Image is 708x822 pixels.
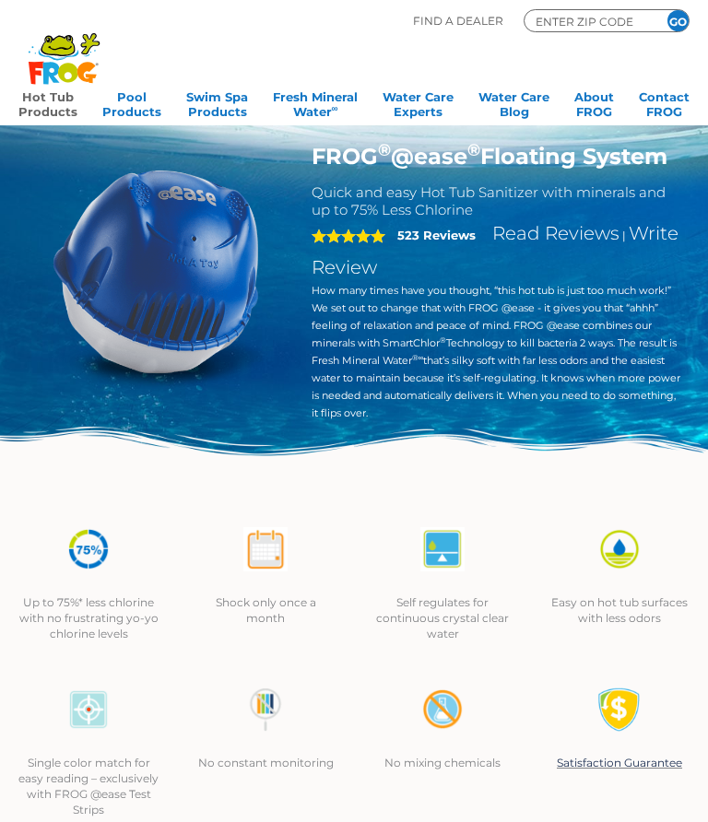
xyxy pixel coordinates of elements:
img: atease-icon-shock-once [243,527,288,571]
p: Easy on hot tub surfaces with less odors [549,594,690,626]
img: Satisfaction Guarantee Icon [597,687,642,732]
img: no-constant-monitoring1 [243,687,288,732]
h2: Quick and easy Hot Tub Sanitizer with minerals and up to 75% Less Chlorine [312,183,681,218]
a: Water CareExperts [383,84,454,121]
p: Find A Dealer [413,9,503,32]
p: Self regulates for continuous crystal clear water [372,594,513,641]
p: No mixing chemicals [372,755,513,770]
p: Shock only once a month [195,594,336,626]
img: atease-icon-self-regulates [420,527,465,571]
sup: ® [378,140,391,160]
p: Up to 75%* less chlorine with no frustrating yo-yo chlorine levels [18,594,159,641]
a: Hot TubProducts [18,84,77,121]
img: icon-atease-color-match [66,687,111,732]
a: AboutFROG [574,84,614,121]
img: hot-tub-product-atease-system.png [28,143,284,399]
sup: ∞ [332,103,338,113]
a: Read Reviews [492,222,619,244]
p: No constant monitoring [195,755,336,770]
h1: FROG @ease Floating System [312,143,681,170]
a: Fresh MineralWater∞ [273,84,358,121]
strong: 523 Reviews [397,228,476,242]
input: GO [667,10,689,31]
a: Swim SpaProducts [186,84,248,121]
sup: ® [467,140,480,160]
sup: ®∞ [412,353,424,362]
p: Single color match for easy reading – exclusively with FROG @ease Test Strips [18,755,159,817]
a: PoolProducts [102,84,161,121]
sup: ® [440,335,446,345]
a: Satisfaction Guarantee [557,756,682,769]
img: no-mixing1 [420,687,465,732]
a: Water CareBlog [478,84,549,121]
img: icon-atease-easy-on [597,527,642,571]
p: How many times have you thought, “this hot tub is just too much work!” We set out to change that ... [312,282,681,422]
a: ContactFROG [639,84,690,121]
img: icon-atease-75percent-less [66,527,111,571]
span: 5 [312,229,385,243]
span: | [622,229,626,242]
img: Frog Products Logo [18,9,110,85]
